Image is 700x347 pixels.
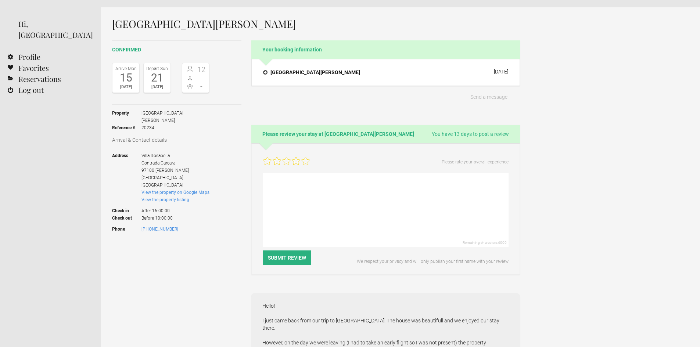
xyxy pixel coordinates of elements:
a: [PHONE_NUMBER] [141,227,178,232]
span: - [196,74,208,82]
span: [GEOGRAPHIC_DATA] [141,182,183,188]
span: [GEOGRAPHIC_DATA][PERSON_NAME] [141,109,209,124]
h1: [GEOGRAPHIC_DATA][PERSON_NAME] [112,18,520,29]
strong: Check out [112,214,141,222]
div: Arrive Mon [114,65,137,72]
h2: confirmed [112,46,241,54]
a: View the property listing [141,197,189,202]
button: [GEOGRAPHIC_DATA][PERSON_NAME] [DATE] [257,65,514,80]
button: Submit Review [263,250,311,265]
strong: Property [112,109,141,124]
span: 12 [196,66,208,73]
span: [PERSON_NAME] [155,168,189,173]
span: 97100 [141,168,154,173]
div: Hi, [GEOGRAPHIC_DATA] [18,18,90,40]
div: 15 [114,72,137,83]
p: Please rate your overall experience [442,158,509,166]
h3: Arrival & Contact details [112,136,241,144]
span: You have 13 days to post a review [432,130,509,138]
div: [DATE] [494,69,508,75]
strong: Phone [112,225,141,233]
div: Depart Sun [146,65,169,72]
div: [DATE] [114,83,137,91]
button: Send a message [458,90,520,104]
h2: Please review your stay at [GEOGRAPHIC_DATA][PERSON_NAME] [251,125,520,143]
span: 20234 [141,124,209,131]
strong: Address [112,152,141,189]
span: - [196,83,208,90]
span: Before 10:00:00 [141,214,209,222]
span: After 16:00:00 [141,203,209,214]
div: 21 [146,72,169,83]
span: [GEOGRAPHIC_DATA] [141,175,183,180]
div: [DATE] [146,83,169,91]
span: Villa Rosabella [141,153,170,158]
strong: Check in [112,203,141,214]
a: View the property on Google Maps [141,190,209,195]
h4: [GEOGRAPHIC_DATA][PERSON_NAME] [263,69,360,76]
strong: Reference # [112,124,141,131]
span: Contrada Carcara [141,160,175,166]
h2: Your booking information [251,40,520,59]
p: We respect your privacy and will only publish your first name with your review [351,258,509,265]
